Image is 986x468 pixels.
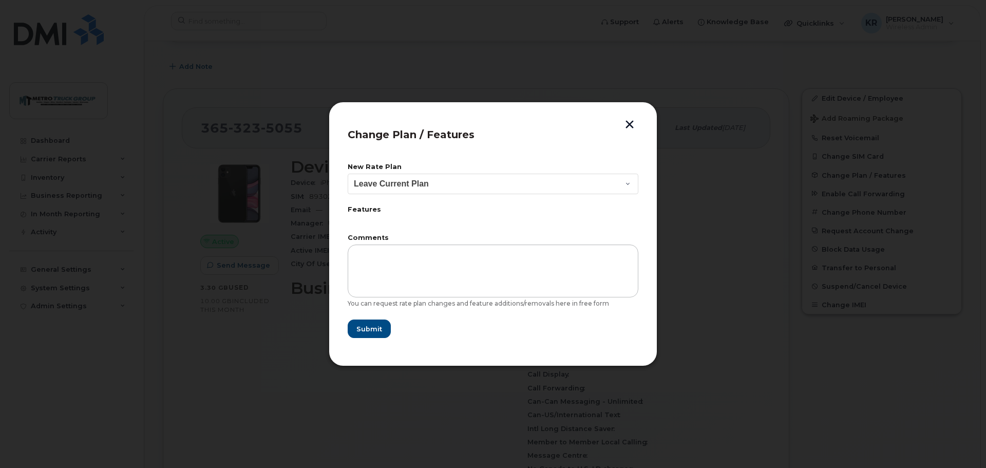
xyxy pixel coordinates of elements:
span: Submit [356,324,382,334]
label: New Rate Plan [348,164,638,171]
div: You can request rate plan changes and feature additions/removals here in free form [348,299,638,308]
span: Change Plan / Features [348,128,475,141]
button: Submit [348,320,391,338]
label: Comments [348,235,638,241]
label: Features [348,207,638,213]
